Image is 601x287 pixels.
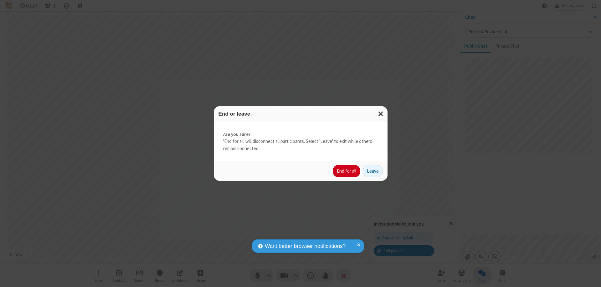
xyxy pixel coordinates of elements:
h3: End or leave [218,111,383,117]
strong: Are you sure? [223,131,378,138]
span: Want better browser notifications? [265,242,346,250]
button: End for all [333,165,360,177]
div: 'End for all' will disconnect all participants. Select 'Leave' to exit while others remain connec... [214,122,388,162]
button: Leave [363,165,383,177]
button: Close modal [374,106,388,122]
